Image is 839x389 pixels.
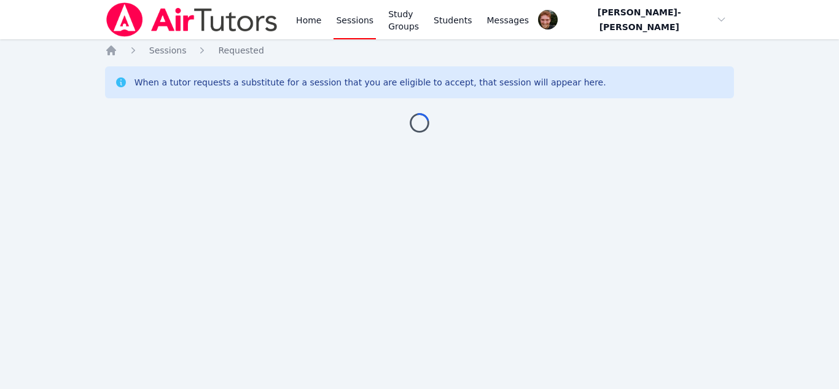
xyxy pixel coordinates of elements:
[487,14,529,26] span: Messages
[135,76,606,88] div: When a tutor requests a substitute for a session that you are eligible to accept, that session wi...
[105,2,279,37] img: Air Tutors
[149,45,187,55] span: Sessions
[218,44,263,57] a: Requested
[105,44,735,57] nav: Breadcrumb
[149,44,187,57] a: Sessions
[218,45,263,55] span: Requested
